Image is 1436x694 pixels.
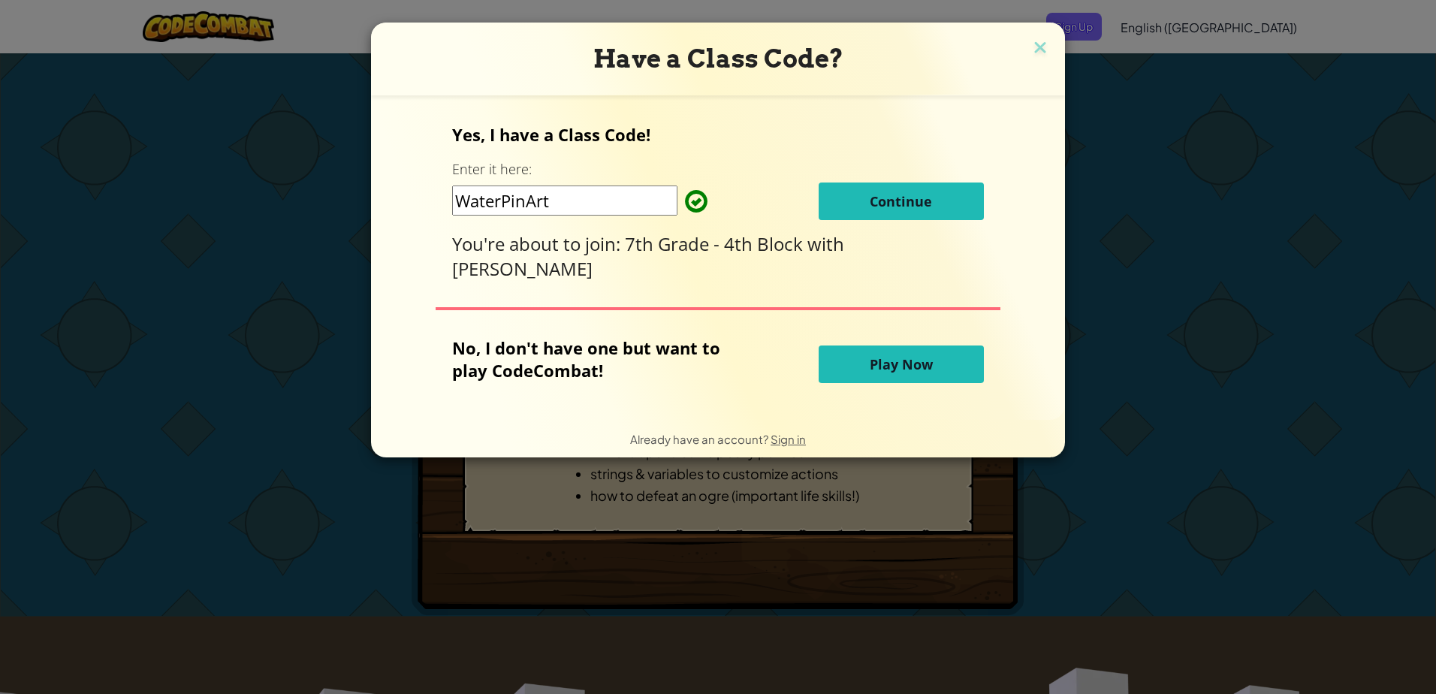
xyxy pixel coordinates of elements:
span: Continue [870,192,932,210]
span: 7th Grade - 4th Block [625,231,807,256]
button: Continue [819,183,984,220]
label: Enter it here: [452,160,532,179]
span: [PERSON_NAME] [452,256,593,281]
button: Play Now [819,345,984,383]
span: Play Now [870,355,933,373]
span: Already have an account? [630,432,771,446]
p: No, I don't have one but want to play CodeCombat! [452,336,743,382]
a: Sign in [771,432,806,446]
p: Yes, I have a Class Code! [452,123,983,146]
span: You're about to join: [452,231,625,256]
span: with [807,231,844,256]
span: Have a Class Code? [593,44,843,74]
img: close icon [1030,38,1050,60]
